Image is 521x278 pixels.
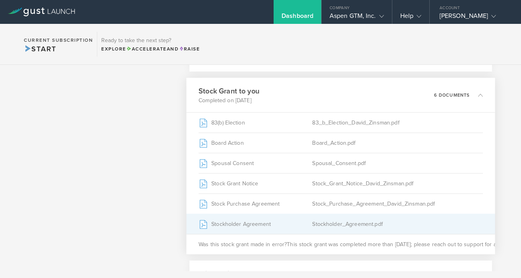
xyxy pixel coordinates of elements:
[481,240,521,278] iframe: Chat Widget
[400,12,421,24] div: Help
[126,46,179,52] span: and
[24,38,93,43] h2: Current Subscription
[282,12,313,24] div: Dashboard
[199,153,312,173] div: Spousal Consent
[101,38,200,43] h3: Ready to take the next step?
[179,46,200,52] span: Raise
[312,133,483,153] div: Board_Action.pdf
[312,173,483,193] div: Stock_Grant_Notice_David_Zinsman.pdf
[440,12,507,24] div: [PERSON_NAME]
[199,133,312,153] div: Board Action
[199,113,312,132] div: 83(b) Election
[330,12,384,24] div: Aspen GTM, Inc.
[434,93,470,97] p: 6 documents
[312,194,483,214] div: Stock_Purchase_Agreement_David_Zinsman.pdf
[126,46,167,52] span: Accelerate
[97,32,204,56] div: Ready to take the next step?ExploreAccelerateandRaise
[312,153,483,173] div: Spousal_Consent.pdf
[24,45,56,53] span: Start
[312,214,483,234] div: Stockholder_Agreement.pdf
[199,214,312,234] div: Stockholder Agreement
[101,45,200,52] div: Explore
[199,194,312,214] div: Stock Purchase Agreement
[199,96,259,104] p: Completed on [DATE]
[199,86,259,97] h3: Stock Grant to you
[287,240,521,248] span: This stock grant was completed more than [DATE]; please reach out to support for assistance.
[186,234,495,254] div: Was this stock grant made in error?
[199,173,312,193] div: Stock Grant Notice
[312,113,483,132] div: 83_b_Election_David_Zinsman.pdf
